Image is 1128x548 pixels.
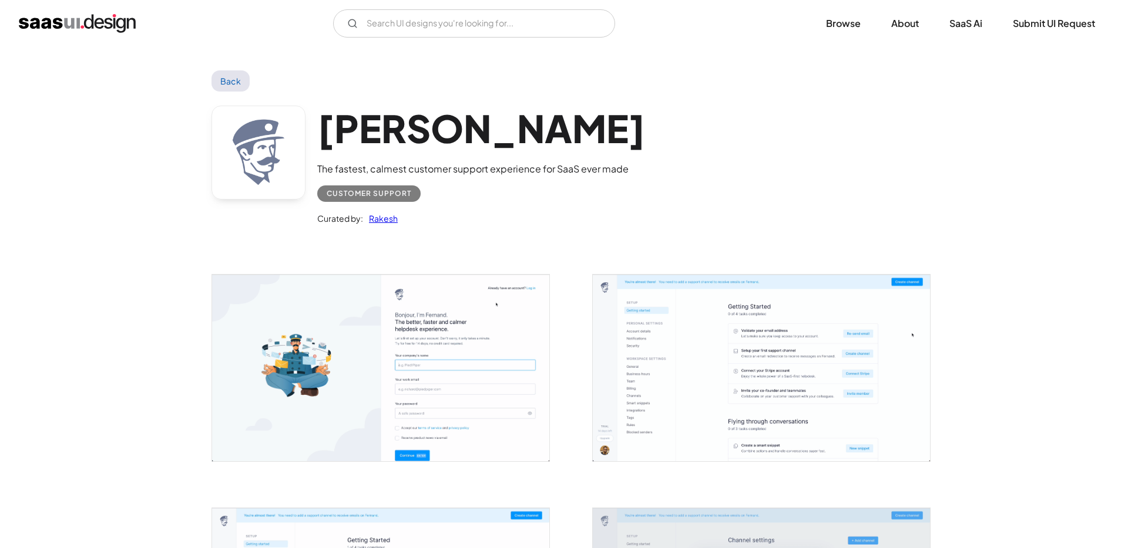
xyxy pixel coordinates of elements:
[812,11,875,36] a: Browse
[19,14,136,33] a: home
[877,11,933,36] a: About
[363,211,398,225] a: Rakesh
[333,9,615,38] form: Email Form
[212,275,549,461] a: open lightbox
[593,275,930,461] img: 641e97596bd09b76a65059c4_Fernand%20-%20Getting%20Started.png
[317,211,363,225] div: Curated by:
[999,11,1109,36] a: Submit UI Request
[327,187,411,201] div: Customer Support
[212,275,549,461] img: 641e9759c109c468f111ee85_Fernand%20-%20Signup.png
[211,70,250,92] a: Back
[317,162,646,176] div: The fastest, calmest customer support experience for SaaS ever made
[935,11,996,36] a: SaaS Ai
[593,275,930,461] a: open lightbox
[317,106,646,151] h1: [PERSON_NAME]
[333,9,615,38] input: Search UI designs you're looking for...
